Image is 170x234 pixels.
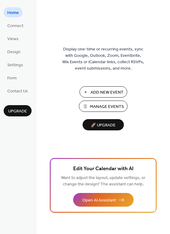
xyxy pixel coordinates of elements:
[7,75,17,81] span: Form
[4,7,22,17] a: Home
[4,20,27,30] a: Connect
[4,33,22,43] a: Views
[73,193,134,207] button: Open AI Assistant
[80,86,127,98] button: Add New Event
[7,23,23,29] span: Connect
[83,119,124,130] button: 🚀 Upgrade
[90,104,124,110] span: Manage Events
[4,105,32,116] button: Upgrade
[7,49,21,55] span: Design
[7,10,19,16] span: Home
[4,46,24,57] a: Design
[79,101,127,112] button: Manage Events
[86,121,120,129] span: 🚀 Upgrade
[90,89,124,96] span: Add New Event
[62,46,144,72] span: Display one-time or recurring events, sync with Google, Outlook, Zoom, Eventbrite, Wix Events or ...
[7,88,28,95] span: Contact Us
[7,36,19,42] span: Views
[61,174,145,188] span: Want to adjust the layout, update settings, or change the design? The assistant can help.
[8,108,27,115] span: Upgrade
[4,86,32,96] a: Contact Us
[4,73,20,83] a: Form
[82,197,116,204] span: Open AI Assistant
[73,165,134,173] span: Edit Your Calendar with AI
[4,60,27,70] a: Settings
[7,62,23,68] span: Settings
